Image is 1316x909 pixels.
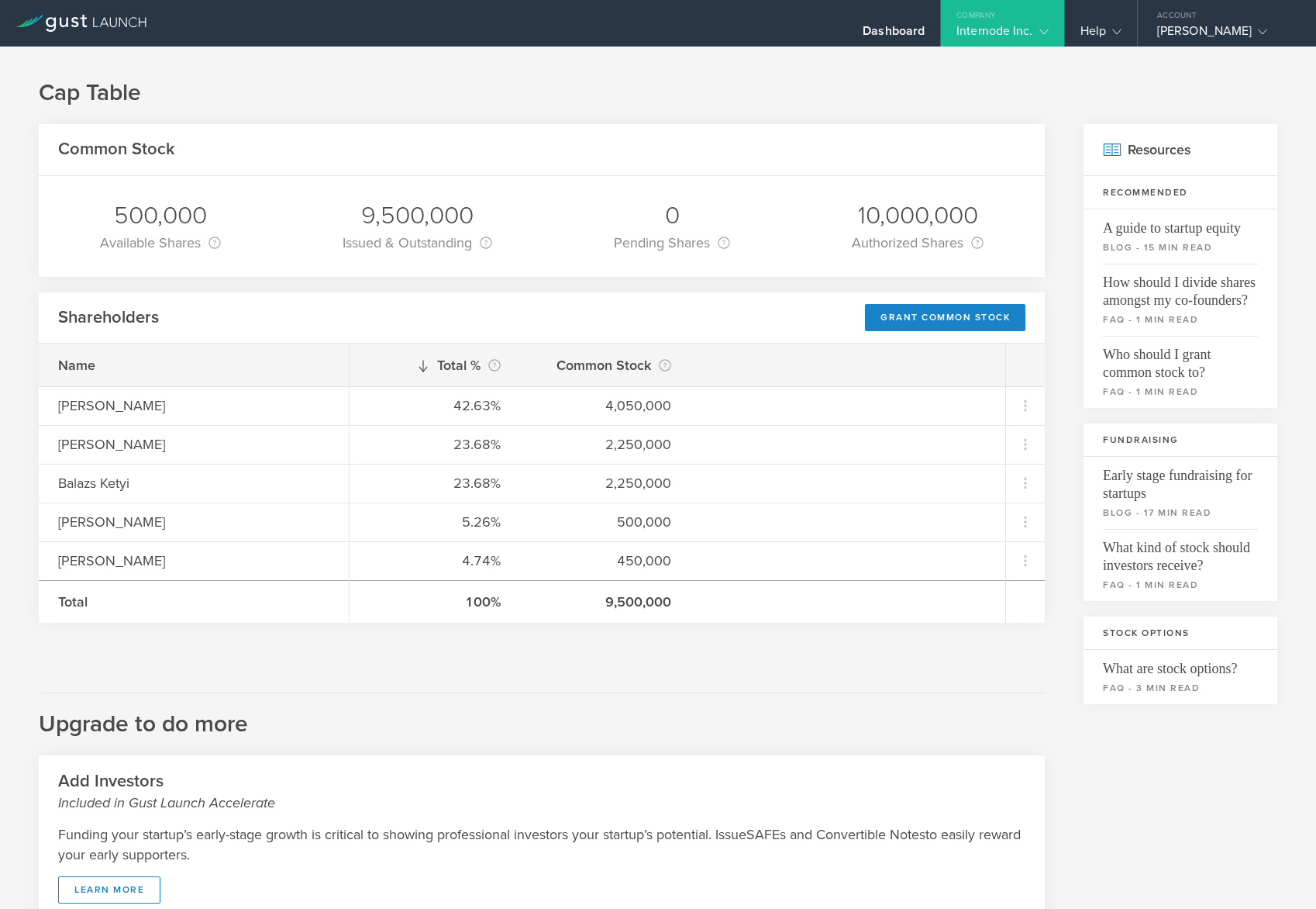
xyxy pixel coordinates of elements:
div: Issued & Outstanding [343,232,492,254]
h1: Cap Table [39,78,1277,109]
h2: Upgrade to do more [39,693,1045,740]
h2: Common Stock [58,138,175,161]
span: How should I divide shares amongst my co-founders? [1103,264,1258,309]
span: Who should I grant common stock to? [1103,336,1258,382]
div: Total [58,592,329,612]
span: What are stock options? [1103,650,1258,678]
h3: Recommended [1083,176,1277,209]
div: Total % [369,354,501,376]
div: Pending Shares [614,232,730,254]
small: Included in Gust Launch Accelerate [58,793,1025,813]
div: 23.68% [369,434,501,454]
div: Internode Inc. [956,23,1048,47]
a: A guide to startup equityblog - 15 min read [1083,209,1277,264]
div: 9,500,000 [343,199,492,232]
div: 500,000 [539,512,671,532]
span: SAFEs and Convertible Notes [746,824,925,845]
small: faq - 1 min read [1103,313,1258,327]
div: [PERSON_NAME] [1157,23,1289,47]
div: [PERSON_NAME] [58,512,329,532]
small: faq - 1 min read [1103,385,1258,399]
div: [PERSON_NAME] [58,434,329,454]
h3: Fundraising [1083,423,1277,457]
div: 4,050,000 [539,396,671,416]
div: Available Shares [100,232,221,254]
div: 2,250,000 [539,473,671,493]
a: Who should I grant common stock to?faq - 1 min read [1083,336,1277,408]
a: What kind of stock should investors receive?faq - 1 min read [1083,529,1277,601]
div: 4.74% [369,551,501,571]
iframe: Chat Widget [1238,835,1316,909]
a: learn more [58,876,160,904]
h2: Add Investors [58,770,1025,813]
div: Balazs Ketyi [58,473,329,493]
small: blog - 15 min read [1103,240,1258,254]
p: Funding your startup’s early-stage growth is critical to showing professional investors your star... [58,824,1025,865]
h2: Resources [1083,124,1277,176]
div: 9,500,000 [539,592,671,612]
div: Authorized Shares [852,232,984,254]
div: Dashboard [863,23,925,47]
div: Name [58,355,329,375]
h3: Stock Options [1083,617,1277,650]
div: [PERSON_NAME] [58,396,329,416]
a: How should I divide shares amongst my co-founders?faq - 1 min read [1083,264,1277,336]
a: What are stock options?faq - 3 min read [1083,650,1277,704]
div: 5.26% [369,512,501,532]
div: 0 [614,199,730,232]
div: 10,000,000 [852,199,984,232]
small: faq - 1 min read [1103,578,1258,592]
span: What kind of stock should investors receive? [1103,529,1258,575]
div: 42.63% [369,396,501,416]
a: Early stage fundraising for startupsblog - 17 min read [1083,457,1277,529]
div: Grant Common Stock [865,304,1025,331]
div: Common Stock [539,354,671,376]
div: 450,000 [539,551,671,571]
span: A guide to startup equity [1103,209,1258,237]
div: Help [1080,23,1121,47]
small: blog - 17 min read [1103,506,1258,520]
h2: Shareholders [58,306,159,329]
div: 500,000 [100,199,221,232]
div: 2,250,000 [539,434,671,454]
small: faq - 3 min read [1103,681,1258,695]
div: 100% [369,592,501,612]
div: 23.68% [369,473,501,493]
div: [PERSON_NAME] [58,551,329,571]
span: Early stage fundraising for startups [1103,457,1258,503]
